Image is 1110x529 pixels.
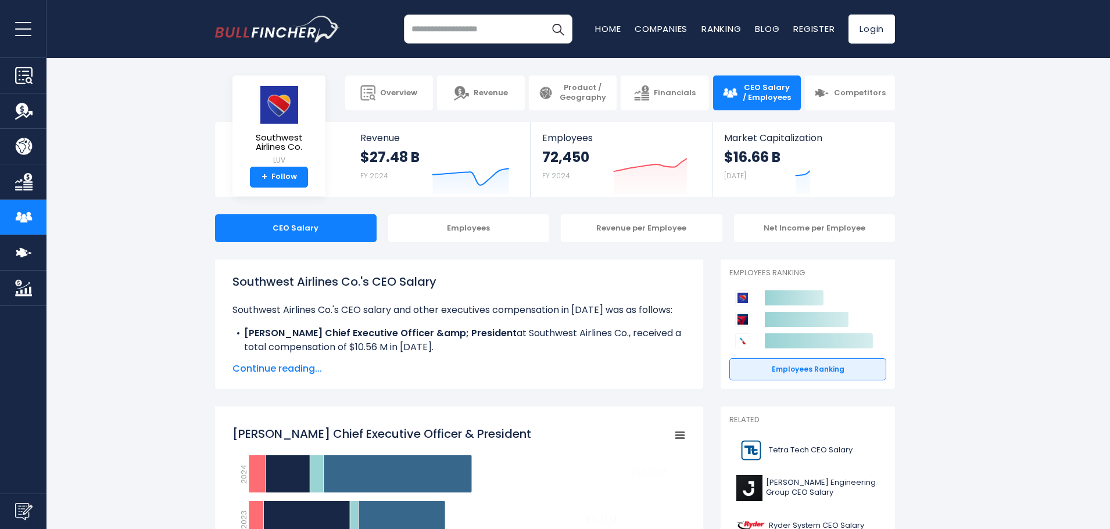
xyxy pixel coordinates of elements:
[736,437,765,463] img: TTEK logo
[232,303,686,317] p: Southwest Airlines Co.'s CEO salary and other executives compensation in [DATE] was as follows:
[215,16,340,42] a: Go to homepage
[729,415,886,425] p: Related
[729,268,886,278] p: Employees Ranking
[380,88,417,98] span: Overview
[755,23,779,35] a: Blog
[701,23,741,35] a: Ranking
[713,75,801,110] a: CEO Salary / Employees
[635,23,688,35] a: Companies
[529,75,617,110] a: Product / Geography
[244,326,517,340] b: [PERSON_NAME] Chief Executive Officer &amp; President
[729,434,886,466] a: Tetra Tech CEO Salary
[735,312,750,327] img: Delta Air Lines competitors logo
[769,445,853,455] span: Tetra Tech CEO Salary
[349,122,531,197] a: Revenue $27.48 B FY 2024
[561,214,722,242] div: Revenue per Employee
[735,333,750,348] img: American Airlines Group competitors logo
[742,83,792,103] span: CEO Salary / Employees
[621,75,708,110] a: Financials
[388,214,550,242] div: Employees
[238,510,249,529] text: 2023
[766,478,879,498] span: [PERSON_NAME] Engineering Group CEO Salary
[360,148,420,166] strong: $27.48 B
[736,475,762,501] img: J logo
[543,15,572,44] button: Search
[232,426,531,442] tspan: [PERSON_NAME] Chief Executive Officer & President
[215,214,377,242] div: CEO Salary
[834,88,886,98] span: Competitors
[793,23,835,35] a: Register
[360,171,388,181] small: FY 2024
[712,122,894,197] a: Market Capitalization $16.66 B [DATE]
[724,171,746,181] small: [DATE]
[631,468,667,478] tspan: $10.56M
[232,273,686,290] h1: Southwest Airlines Co.'s CEO Salary
[542,132,700,143] span: Employees
[250,167,308,188] a: +Follow
[242,155,316,165] small: LUV
[242,133,316,152] span: Southwest Airlines Co.
[232,326,686,354] li: at Southwest Airlines Co., received a total compensation of $10.56 M in [DATE].
[586,514,617,524] tspan: $9.31M
[654,88,696,98] span: Financials
[241,85,317,167] a: Southwest Airlines Co. LUV
[848,15,895,44] a: Login
[542,171,570,181] small: FY 2024
[215,16,340,42] img: bullfincher logo
[345,75,433,110] a: Overview
[734,214,896,242] div: Net Income per Employee
[724,132,882,143] span: Market Capitalization
[729,358,886,380] a: Employees Ranking
[531,122,711,197] a: Employees 72,450 FY 2024
[542,148,589,166] strong: 72,450
[558,83,607,103] span: Product / Geography
[474,88,508,98] span: Revenue
[595,23,621,35] a: Home
[805,75,895,110] a: Competitors
[262,172,267,182] strong: +
[238,465,249,484] text: 2024
[360,132,519,143] span: Revenue
[724,148,780,166] strong: $16.66 B
[735,290,750,305] img: Southwest Airlines Co. competitors logo
[729,472,886,504] a: [PERSON_NAME] Engineering Group CEO Salary
[437,75,525,110] a: Revenue
[232,362,686,376] span: Continue reading...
